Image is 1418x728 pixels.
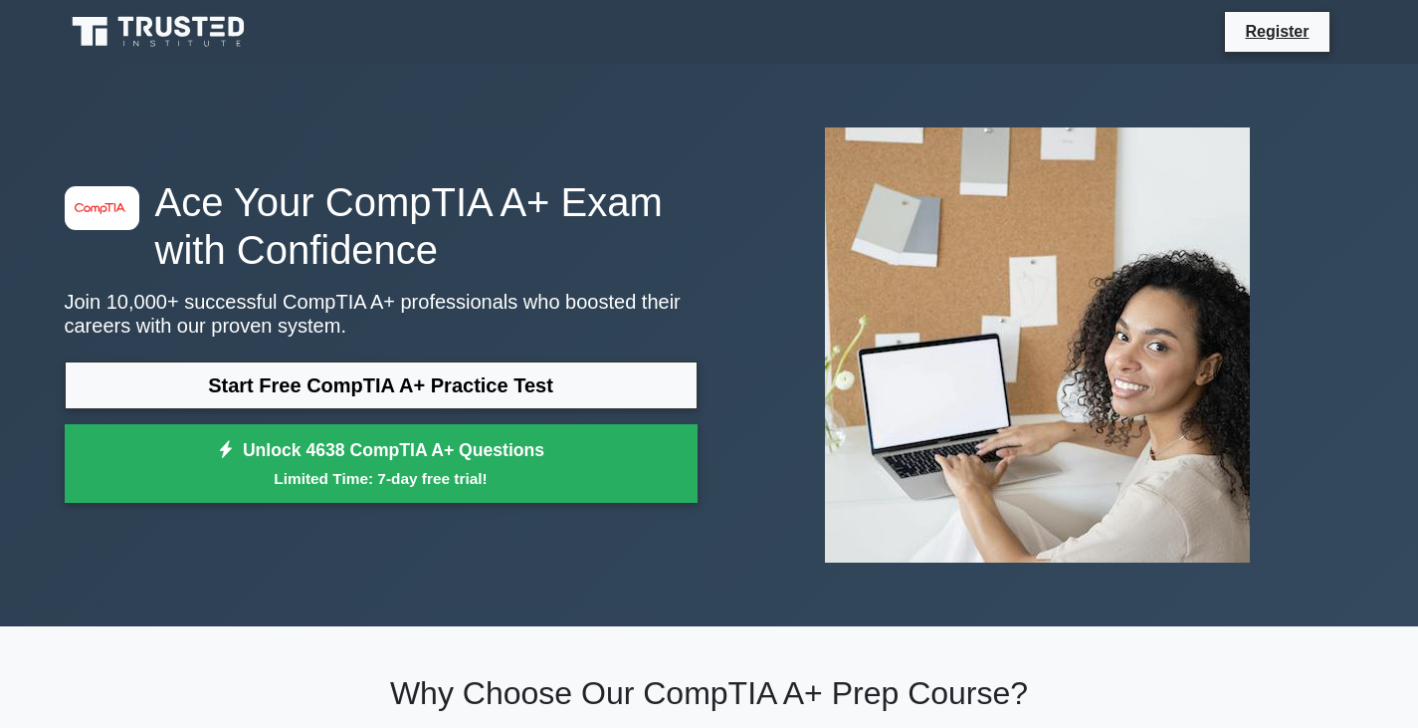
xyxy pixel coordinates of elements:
[65,362,698,409] a: Start Free CompTIA A+ Practice Test
[65,424,698,504] a: Unlock 4638 CompTIA A+ QuestionsLimited Time: 7-day free trial!
[90,467,673,490] small: Limited Time: 7-day free trial!
[65,290,698,338] p: Join 10,000+ successful CompTIA A+ professionals who boosted their careers with our proven system.
[65,674,1354,712] h2: Why Choose Our CompTIA A+ Prep Course?
[65,178,698,274] h1: Ace Your CompTIA A+ Exam with Confidence
[1233,19,1320,44] a: Register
